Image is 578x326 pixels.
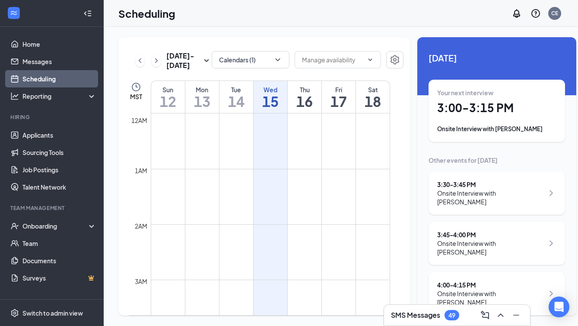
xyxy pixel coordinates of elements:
a: October 18, 2025 [356,81,390,113]
div: Your next interview [437,88,556,97]
h1: Scheduling [118,6,175,21]
div: Mon [185,85,219,94]
div: Reporting [22,92,97,100]
svg: ChevronLeft [136,55,144,66]
svg: Minimize [511,310,521,320]
div: 3:45 - 4:00 PM [437,230,544,239]
div: Thu [288,85,321,94]
div: 4:00 - 4:15 PM [437,281,544,289]
a: SurveysCrown [22,269,96,287]
button: ChevronRight [152,54,161,67]
h1: 12 [151,94,185,109]
h1: 15 [254,94,287,109]
h1: 13 [185,94,219,109]
h1: 18 [356,94,390,109]
svg: UserCheck [10,222,19,230]
a: October 15, 2025 [254,81,287,113]
a: October 12, 2025 [151,81,185,113]
svg: Notifications [511,8,522,19]
div: Tue [219,85,253,94]
a: Applicants [22,126,96,144]
div: Open Intercom Messenger [549,297,569,317]
button: Settings [386,51,403,68]
svg: ChevronRight [546,238,556,249]
svg: ChevronDown [367,56,374,63]
div: Onsite Interview with [PERSON_NAME] [437,125,556,133]
h1: 17 [322,94,356,109]
svg: WorkstreamLogo [10,9,18,17]
svg: ChevronRight [546,288,556,299]
div: Hiring [10,113,95,121]
a: Scheduling [22,70,96,87]
div: Team Management [10,204,95,212]
a: Team [22,235,96,252]
div: CE [551,10,558,17]
h1: 16 [288,94,321,109]
button: ComposeMessage [478,308,492,322]
h3: SMS Messages [391,310,440,320]
svg: Settings [10,309,19,317]
div: Fri [322,85,356,94]
a: Home [22,36,96,53]
a: Settings [386,51,403,70]
div: Other events for [DATE] [429,156,565,165]
button: Minimize [509,308,523,322]
div: 3:30 - 3:45 PM [437,180,544,189]
a: October 13, 2025 [185,81,219,113]
svg: QuestionInfo [530,8,541,19]
svg: ComposeMessage [480,310,490,320]
a: Messages [22,53,96,70]
div: Onsite Interview with [PERSON_NAME] [437,289,544,307]
a: October 17, 2025 [322,81,356,113]
div: 12am [130,116,149,125]
svg: Analysis [10,92,19,100]
svg: ChevronUp [495,310,506,320]
div: Onsite Interview with [PERSON_NAME] [437,239,544,256]
div: 1am [133,166,149,175]
div: Onboarding [22,222,89,230]
a: Talent Network [22,178,96,196]
div: 2am [133,221,149,231]
svg: Settings [390,55,400,65]
button: ChevronLeft [135,54,145,67]
div: Wed [254,85,287,94]
div: Sun [151,85,185,94]
div: Onsite Interview with [PERSON_NAME] [437,189,544,206]
div: 3am [133,277,149,286]
h1: 3:00 - 3:15 PM [437,100,556,115]
a: Sourcing Tools [22,144,96,161]
span: MST [130,92,142,101]
div: 49 [448,312,455,319]
svg: Clock [131,82,141,92]
a: Job Postings [22,161,96,178]
div: Switch to admin view [22,309,83,317]
input: Manage availability [302,55,363,65]
h1: 14 [219,94,253,109]
h3: [DATE] - [DATE] [166,51,201,70]
svg: ChevronDown [273,55,282,64]
a: October 16, 2025 [288,81,321,113]
svg: SmallChevronDown [201,55,212,66]
a: October 14, 2025 [219,81,253,113]
span: [DATE] [429,51,565,65]
svg: Collapse [83,9,92,18]
svg: ChevronRight [152,55,161,66]
div: Sat [356,85,390,94]
svg: ChevronRight [546,188,556,198]
a: Documents [22,252,96,269]
button: Calendars (1)ChevronDown [212,51,289,68]
button: ChevronUp [494,308,508,322]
